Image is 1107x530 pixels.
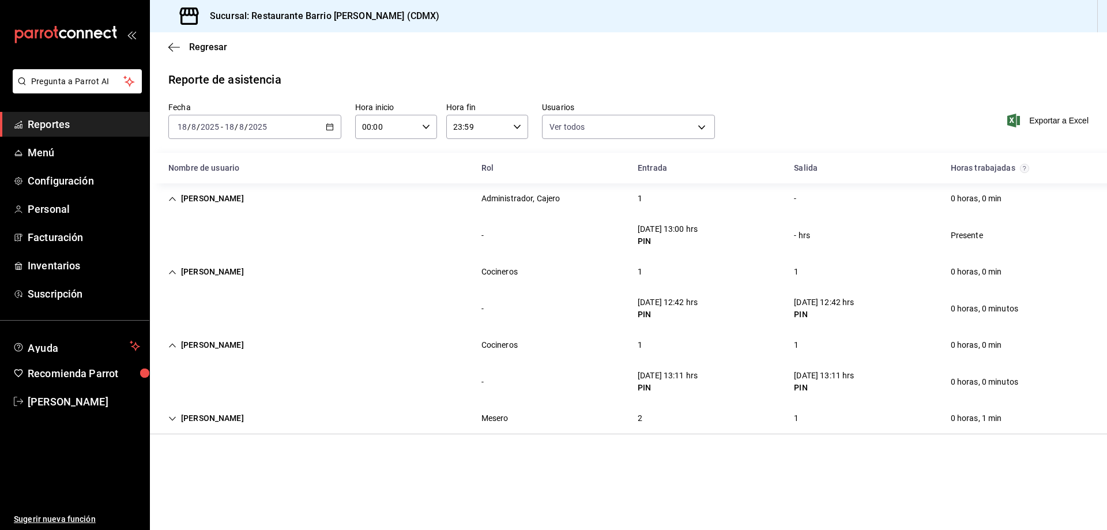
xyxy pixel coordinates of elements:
[446,103,528,111] label: Hora fin
[150,214,1107,257] div: Row
[150,257,1107,287] div: Row
[189,42,227,52] span: Regresar
[28,339,125,353] span: Ayuda
[942,225,992,246] div: Cell
[785,408,808,429] div: Cell
[28,173,140,189] span: Configuración
[355,103,437,111] label: Hora inicio
[942,261,1011,283] div: Cell
[28,116,140,132] span: Reportes
[28,230,140,245] span: Facturación
[28,366,140,381] span: Recomienda Parrot
[197,122,200,131] span: /
[628,365,707,399] div: Cell
[794,309,854,321] div: PIN
[150,403,1107,434] div: Row
[244,122,248,131] span: /
[549,121,585,133] span: Ver todos
[1020,164,1029,173] svg: El total de horas trabajadas por usuario es el resultado de la suma redondeada del registro de ho...
[159,188,253,209] div: Cell
[481,412,509,424] div: Mesero
[794,230,810,242] div: - hrs
[168,71,281,88] div: Reporte de asistencia
[168,42,227,52] button: Regresar
[942,371,1027,393] div: Cell
[472,225,493,246] div: Cell
[187,122,191,131] span: /
[628,188,652,209] div: Cell
[628,408,652,429] div: Cell
[785,157,941,179] div: HeadCell
[638,223,698,235] div: [DATE] 13:00 hrs
[472,261,527,283] div: Cell
[472,298,493,319] div: Cell
[31,76,124,88] span: Pregunta a Parrot AI
[168,103,341,111] label: Fecha
[224,122,235,131] input: --
[481,193,560,205] div: Administrador, Cajero
[8,84,142,96] a: Pregunta a Parrot AI
[942,157,1098,179] div: HeadCell
[127,30,136,39] button: open_drawer_menu
[150,287,1107,330] div: Row
[942,408,1011,429] div: Cell
[942,188,1011,209] div: Cell
[159,231,178,240] div: Cell
[785,365,863,399] div: Cell
[472,334,527,356] div: Cell
[150,330,1107,360] div: Row
[794,296,854,309] div: [DATE] 12:42 hrs
[159,304,178,313] div: Cell
[472,157,628,179] div: HeadCell
[785,188,805,209] div: Cell
[13,69,142,93] button: Pregunta a Parrot AI
[638,296,698,309] div: [DATE] 12:42 hrs
[481,303,484,315] div: -
[239,122,244,131] input: --
[628,261,652,283] div: Cell
[159,261,253,283] div: Cell
[150,153,1107,434] div: Container
[794,382,854,394] div: PIN
[638,235,698,247] div: PIN
[177,122,187,131] input: --
[150,153,1107,183] div: Head
[159,408,253,429] div: Cell
[785,261,808,283] div: Cell
[235,122,238,131] span: /
[221,122,223,131] span: -
[794,370,854,382] div: [DATE] 13:11 hrs
[785,225,819,246] div: Cell
[159,377,178,386] div: Cell
[200,122,220,131] input: ----
[785,334,808,356] div: Cell
[481,339,518,351] div: Cocineros
[472,188,570,209] div: Cell
[159,334,253,356] div: Cell
[28,394,140,409] span: [PERSON_NAME]
[248,122,268,131] input: ----
[150,183,1107,214] div: Row
[472,408,518,429] div: Cell
[638,309,698,321] div: PIN
[472,371,493,393] div: Cell
[638,382,698,394] div: PIN
[942,298,1027,319] div: Cell
[628,157,785,179] div: HeadCell
[201,9,439,23] h3: Sucursal: Restaurante Barrio [PERSON_NAME] (CDMX)
[28,258,140,273] span: Inventarios
[628,334,652,356] div: Cell
[14,513,140,525] span: Sugerir nueva función
[481,376,484,388] div: -
[638,370,698,382] div: [DATE] 13:11 hrs
[159,157,472,179] div: HeadCell
[28,286,140,302] span: Suscripción
[628,219,707,252] div: Cell
[628,292,707,325] div: Cell
[785,292,863,325] div: Cell
[28,201,140,217] span: Personal
[1010,114,1089,127] button: Exportar a Excel
[481,230,484,242] div: -
[150,360,1107,403] div: Row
